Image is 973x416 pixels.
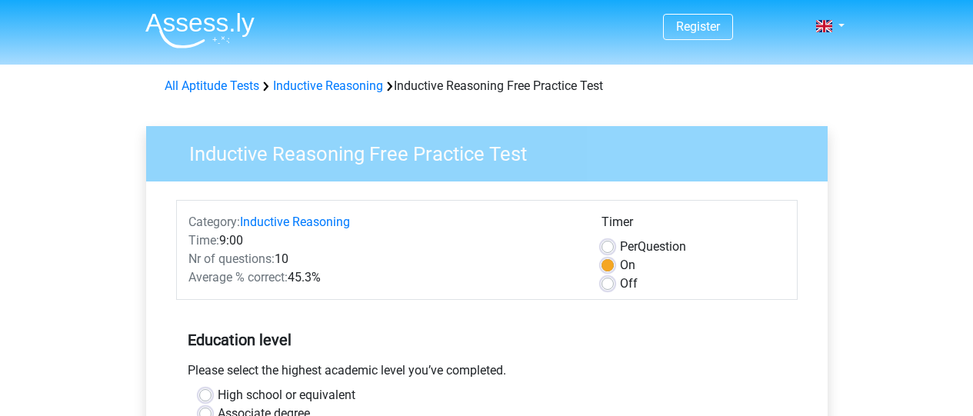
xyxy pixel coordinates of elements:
[188,324,786,355] h5: Education level
[165,78,259,93] a: All Aptitude Tests
[177,231,590,250] div: 9:00
[620,256,635,275] label: On
[676,19,720,34] a: Register
[620,239,638,254] span: Per
[601,213,785,238] div: Timer
[171,136,816,166] h3: Inductive Reasoning Free Practice Test
[188,233,219,248] span: Time:
[145,12,255,48] img: Assessly
[176,361,798,386] div: Please select the highest academic level you’ve completed.
[240,215,350,229] a: Inductive Reasoning
[158,77,815,95] div: Inductive Reasoning Free Practice Test
[188,270,288,285] span: Average % correct:
[188,215,240,229] span: Category:
[620,238,686,256] label: Question
[177,268,590,287] div: 45.3%
[620,275,638,293] label: Off
[177,250,590,268] div: 10
[273,78,383,93] a: Inductive Reasoning
[218,386,355,404] label: High school or equivalent
[188,251,275,266] span: Nr of questions:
